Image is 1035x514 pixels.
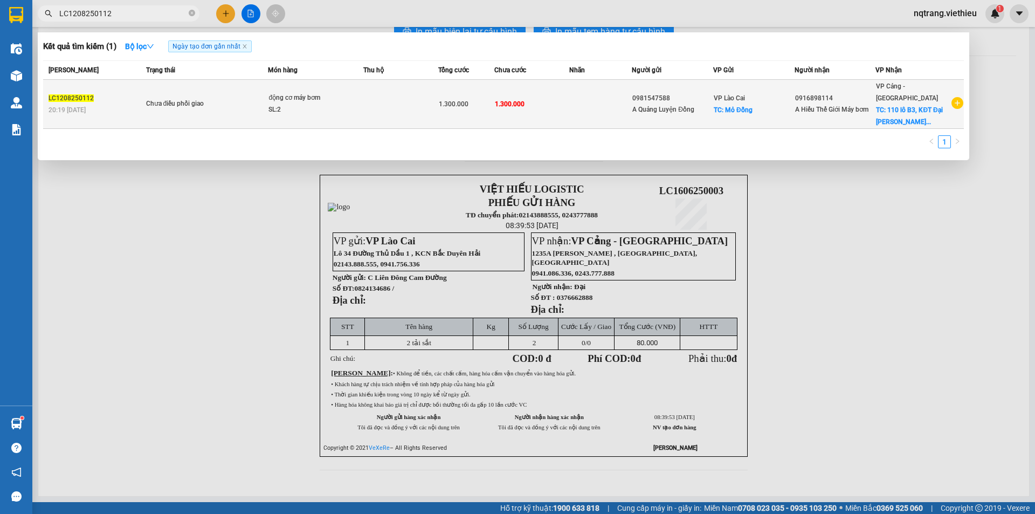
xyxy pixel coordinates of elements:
span: LC1208250112 [49,94,94,102]
span: TC: Mỏ Đồng [714,106,753,114]
span: left [928,138,935,145]
span: 20:19 [DATE] [49,106,86,114]
img: warehouse-icon [11,43,22,54]
span: Người nhận [795,66,830,74]
div: Chưa điều phối giao [146,98,227,110]
img: logo [4,32,45,74]
span: plus-circle [951,97,963,109]
span: Thu hộ [363,66,384,74]
div: A Hiếu Thế Giới Máy bơm [795,104,875,115]
li: 1 [938,135,951,148]
span: right [954,138,961,145]
div: 0981547588 [632,93,713,104]
span: question-circle [11,443,22,453]
span: Chưa cước [494,66,526,74]
div: A Quảng Luyện Đồng [632,104,713,115]
span: VP Gửi [713,66,734,74]
button: Bộ lọcdown [116,38,163,55]
strong: TĐ chuyển phát: [46,59,93,76]
span: VP Nhận [875,66,902,74]
img: warehouse-icon [11,418,22,429]
span: LC1208250096 [105,63,169,74]
span: message [11,491,22,502]
img: solution-icon [11,124,22,135]
span: Tổng cước [438,66,469,74]
div: SL: 2 [268,104,349,116]
input: Tìm tên, số ĐT hoặc mã đơn [59,8,187,19]
h3: Kết quả tìm kiếm ( 1 ) [43,41,116,52]
button: left [925,135,938,148]
li: Previous Page [925,135,938,148]
span: 1.300.000 [439,100,468,108]
strong: Bộ lọc [125,42,154,51]
span: Ngày tạo đơn gần nhất [168,40,252,52]
li: Next Page [951,135,964,148]
sup: 1 [20,416,24,420]
span: down [147,43,154,50]
a: 1 [939,136,950,148]
img: warehouse-icon [11,97,22,108]
img: warehouse-icon [11,70,22,81]
span: close-circle [189,9,195,19]
span: close-circle [189,10,195,16]
span: notification [11,467,22,477]
span: 1.300.000 [495,100,525,108]
span: VP Cảng - [GEOGRAPHIC_DATA] [876,83,938,102]
span: Trạng thái [146,66,175,74]
span: close [242,44,247,49]
strong: 02143888555, 0243777888 [57,68,104,85]
span: TC: 110 lô B3, KĐT Đại [PERSON_NAME]... [876,106,942,126]
span: Người gửi [632,66,661,74]
span: search [45,10,52,17]
span: [PERSON_NAME] [49,66,99,74]
strong: PHIẾU GỬI HÀNG [48,34,102,57]
span: VP Lào Cai [714,94,745,102]
button: right [951,135,964,148]
span: Nhãn [569,66,585,74]
strong: VIỆT HIẾU LOGISTIC [49,9,101,32]
img: logo-vxr [9,7,23,23]
div: 0916898114 [795,93,875,104]
div: động cơ máy bơm [268,92,349,104]
span: Món hàng [268,66,298,74]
